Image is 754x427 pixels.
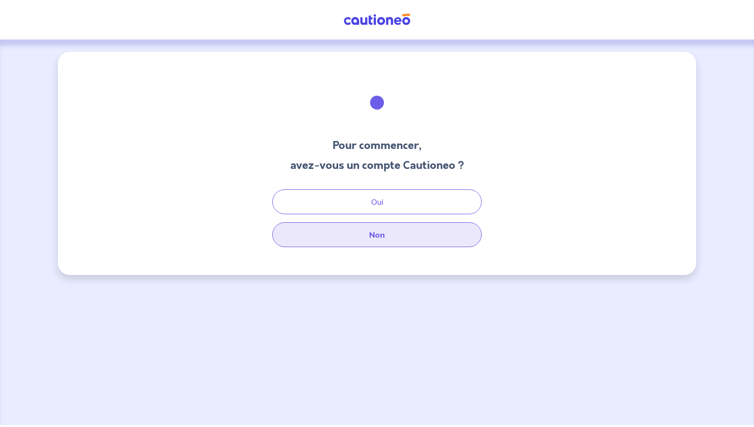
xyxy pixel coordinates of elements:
[340,13,414,26] img: Cautioneo
[350,76,404,130] img: illu_welcome.svg
[290,138,464,153] h3: Pour commencer,
[272,222,482,247] button: Non
[290,157,464,173] h3: avez-vous un compte Cautioneo ?
[272,189,482,214] button: Oui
